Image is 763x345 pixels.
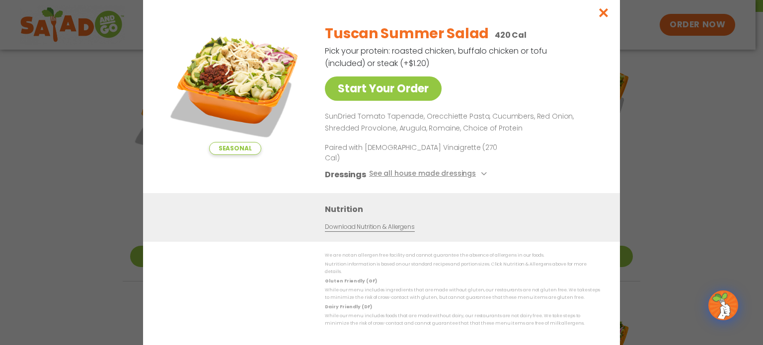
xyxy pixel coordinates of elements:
[495,29,527,41] p: 420 Cal
[325,111,596,135] p: SunDried Tomato Tapenade, Orecchiette Pasta, Cucumbers, Red Onion, Shredded Provolone, Arugula, R...
[325,286,600,302] p: While our menu includes ingredients that are made without gluten, our restaurants are not gluten ...
[209,142,261,155] span: Seasonal
[325,168,366,181] h3: Dressings
[325,203,605,215] h3: Nutrition
[325,23,489,44] h2: Tuscan Summer Salad
[325,261,600,276] p: Nutrition information is based on our standard recipes and portion sizes. Click Nutrition & Aller...
[325,222,414,232] a: Download Nutrition & Allergens
[369,168,490,181] button: See all house made dressings
[325,252,600,259] p: We are not an allergen free facility and cannot guarantee the absence of allergens in our foods.
[325,278,377,284] strong: Gluten Friendly (GF)
[325,76,442,101] a: Start Your Order
[325,142,509,163] p: Paired with [DEMOGRAPHIC_DATA] Vinaigrette (270 Cal)
[165,16,305,155] img: Featured product photo for Tuscan Summer Salad
[709,291,737,319] img: wpChatIcon
[325,312,600,328] p: While our menu includes foods that are made without dairy, our restaurants are not dairy free. We...
[325,304,372,310] strong: Dairy Friendly (DF)
[325,45,548,69] p: Pick your protein: roasted chicken, buffalo chicken or tofu (included) or steak (+$1.20)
